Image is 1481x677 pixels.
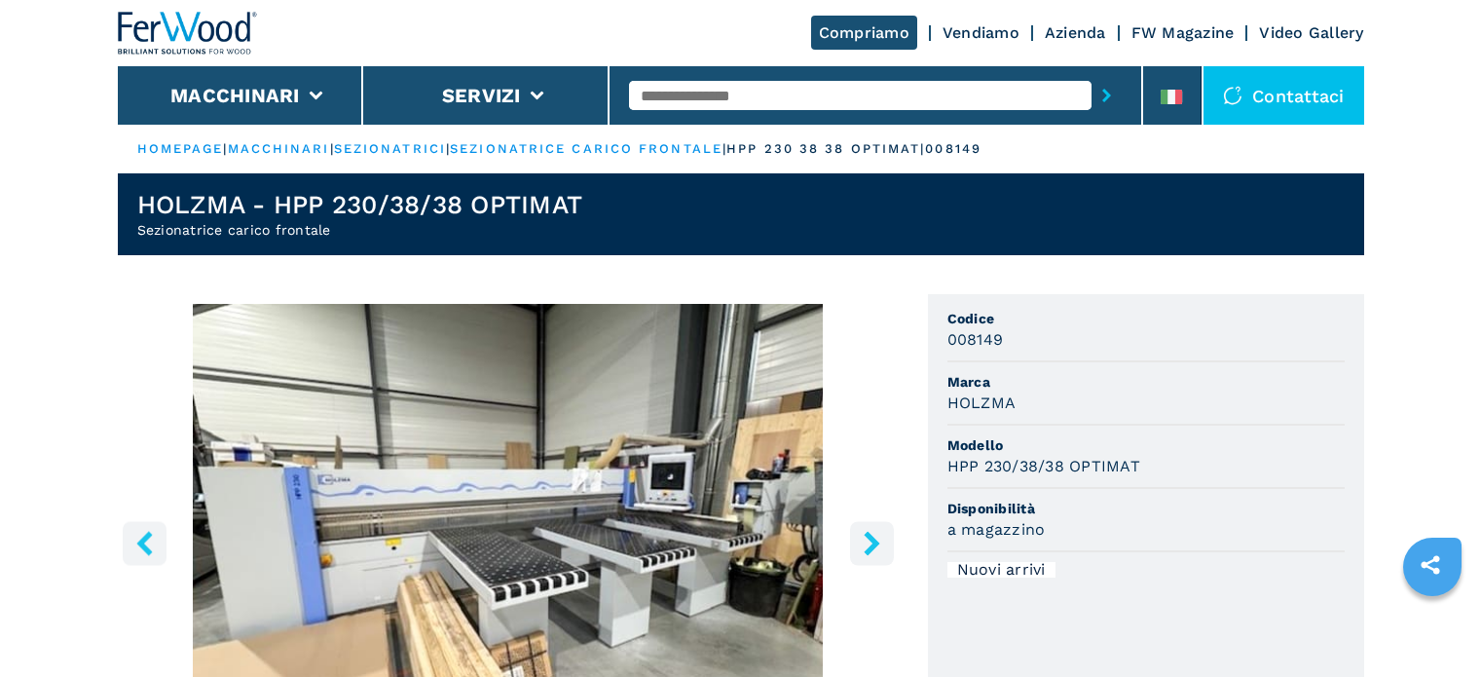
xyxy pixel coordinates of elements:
h3: HPP 230/38/38 OPTIMAT [947,455,1140,477]
button: left-button [123,521,167,565]
button: right-button [850,521,894,565]
button: Macchinari [170,84,300,107]
a: Azienda [1045,23,1106,42]
h3: a magazzino [947,518,1046,541]
h3: 008149 [947,328,1004,351]
span: | [223,141,227,156]
h1: HOLZMA - HPP 230/38/38 OPTIMAT [137,189,583,220]
p: 008149 [925,140,981,158]
span: | [446,141,450,156]
iframe: Chat [1398,589,1466,662]
p: hpp 230 38 38 optimat | [726,140,925,158]
h2: Sezionatrice carico frontale [137,220,583,240]
a: sharethis [1406,541,1455,589]
span: | [330,141,334,156]
span: | [722,141,726,156]
a: HOMEPAGE [137,141,224,156]
span: Disponibilità [947,499,1345,518]
div: Contattaci [1203,66,1364,125]
a: macchinari [228,141,330,156]
div: Nuovi arrivi [947,562,1055,578]
a: sezionatrice carico frontale [450,141,722,156]
span: Marca [947,372,1345,392]
h3: HOLZMA [947,392,1017,414]
a: Vendiamo [943,23,1019,42]
img: Contattaci [1223,86,1242,105]
img: Ferwood [118,12,258,55]
a: Video Gallery [1259,23,1363,42]
a: FW Magazine [1131,23,1235,42]
button: submit-button [1092,73,1122,118]
span: Codice [947,309,1345,328]
span: Modello [947,435,1345,455]
button: Servizi [442,84,521,107]
a: Compriamo [811,16,917,50]
a: sezionatrici [334,141,446,156]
